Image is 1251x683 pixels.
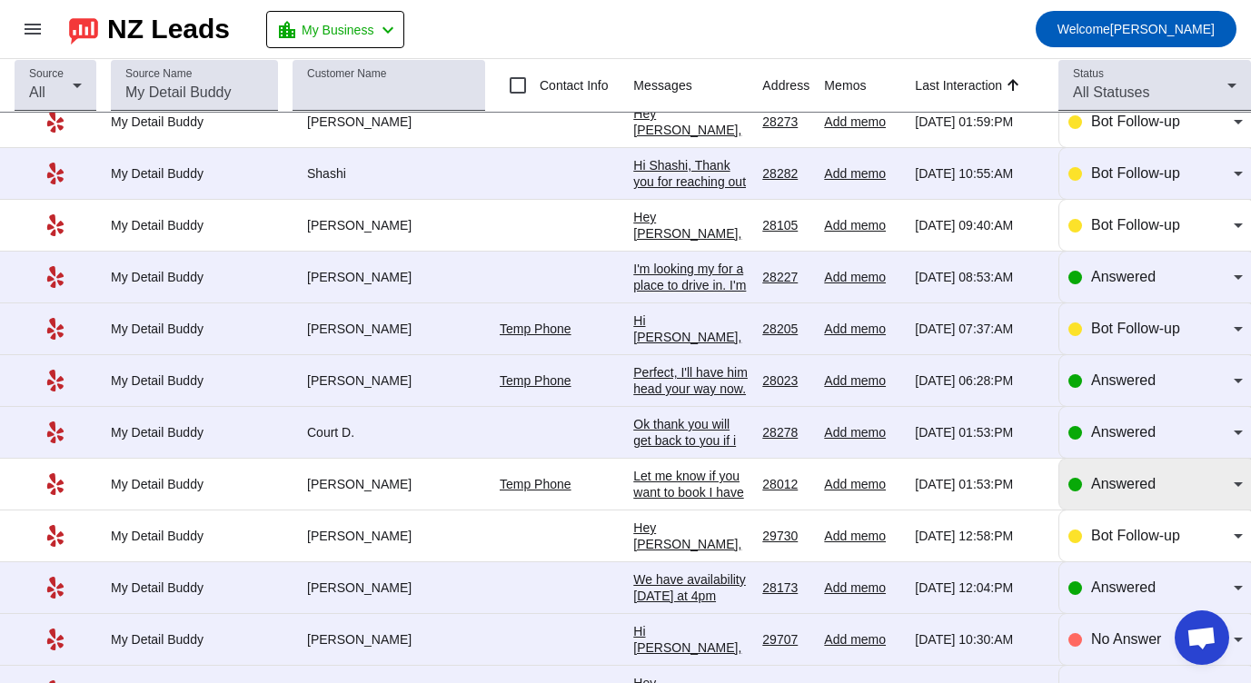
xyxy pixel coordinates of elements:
div: Add memo [824,114,900,130]
div: [DATE] 01:53:PM [915,424,1044,440]
mat-icon: Yelp [45,525,66,547]
mat-icon: Yelp [45,421,66,443]
mat-icon: Yelp [45,473,66,495]
th: Address [762,59,824,113]
div: Let me know if you want to book I have [DATE] open. [633,468,748,517]
mat-icon: Yelp [45,629,66,650]
mat-icon: Yelp [45,318,66,340]
a: Temp Phone [500,322,571,336]
mat-label: Status [1073,68,1104,80]
span: All [29,84,45,100]
span: [PERSON_NAME] [1057,16,1215,42]
div: Add memo [824,217,900,233]
div: Add memo [824,476,900,492]
div: 28278 [762,424,809,440]
div: Last Interaction [915,76,1002,94]
th: Memos [824,59,915,113]
div: My Detail Buddy [111,528,278,544]
span: Answered [1091,476,1156,491]
span: Welcome [1057,22,1110,36]
div: [DATE] 12:58:PM [915,528,1044,544]
span: No Answer [1091,631,1161,647]
mat-label: Source Name [125,68,192,80]
div: Court D. [293,424,485,440]
div: My Detail Buddy [111,476,278,492]
div: [PERSON_NAME] [293,114,485,130]
div: My Detail Buddy [111,579,278,596]
span: Answered [1091,424,1156,440]
span: Bot Follow-up [1091,217,1180,233]
div: Add memo [824,321,900,337]
mat-label: Source [29,68,64,80]
div: My Detail Buddy [111,217,278,233]
span: Answered [1091,579,1156,595]
div: Shashi [293,165,485,182]
div: 28012 [762,476,809,492]
div: [PERSON_NAME] [293,528,485,544]
mat-icon: Yelp [45,214,66,236]
mat-icon: Yelp [45,163,66,184]
div: My Detail Buddy [111,114,278,130]
div: My Detail Buddy [111,165,278,182]
div: We have availability [DATE] at 4pm would you like me to send you a booking link? [633,571,748,653]
span: Answered [1091,269,1156,284]
mat-icon: Yelp [45,370,66,391]
button: My Business [266,11,404,48]
div: Add memo [824,372,900,389]
div: Add memo [824,269,900,285]
div: [DATE] 10:30:AM [915,631,1044,648]
span: All Statuses [1073,84,1149,100]
div: [DATE] 01:59:PM [915,114,1044,130]
mat-icon: Yelp [45,577,66,599]
div: [DATE] 10:55:AM [915,165,1044,182]
div: 29707 [762,631,809,648]
div: Add memo [824,424,900,440]
div: [DATE] 06:28:PM [915,372,1044,389]
th: Messages [633,59,762,113]
div: [DATE] 07:37:AM [915,321,1044,337]
div: 28282 [762,165,809,182]
div: Add memo [824,579,900,596]
mat-icon: chevron_left [377,19,399,41]
button: Welcome[PERSON_NAME] [1036,11,1236,47]
div: [PERSON_NAME] [293,372,485,389]
div: Ok thank you will get back to you if i can't find someone sooner [633,416,748,481]
img: logo [69,14,98,45]
div: 28173 [762,579,809,596]
div: 28227 [762,269,809,285]
div: 29730 [762,528,809,544]
div: My Detail Buddy [111,424,278,440]
div: 28023 [762,372,809,389]
label: Contact Info [536,76,609,94]
div: 28105 [762,217,809,233]
div: My Detail Buddy [111,269,278,285]
mat-icon: location_city [276,19,298,41]
div: [DATE] 12:04:PM [915,579,1044,596]
div: [DATE] 09:40:AM [915,217,1044,233]
div: [DATE] 01:53:PM [915,476,1044,492]
span: My Business [302,17,373,43]
span: Bot Follow-up [1091,165,1180,181]
mat-icon: Yelp [45,111,66,133]
div: [PERSON_NAME] [293,321,485,337]
span: Bot Follow-up [1091,321,1180,336]
span: Bot Follow-up [1091,528,1180,543]
div: 28273 [762,114,809,130]
span: Bot Follow-up [1091,114,1180,129]
div: [PERSON_NAME] [293,579,485,596]
div: I'm looking my for a place to drive in. I'm from out of town. 2024 toyota highlander [633,261,748,342]
input: My Detail Buddy [125,82,263,104]
div: Add memo [824,165,900,182]
div: [PERSON_NAME] [293,476,485,492]
div: Add memo [824,631,900,648]
div: My Detail Buddy [111,631,278,648]
a: Temp Phone [500,373,571,388]
div: 28205 [762,321,809,337]
div: Add memo [824,528,900,544]
span: Answered [1091,372,1156,388]
div: Perfect, I'll have him head your way now. He should arrive within the hour. [633,364,748,430]
div: [DATE] 08:53:AM [915,269,1044,285]
div: [PERSON_NAME] [293,269,485,285]
div: My Detail Buddy [111,321,278,337]
mat-label: Customer Name [307,68,386,80]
